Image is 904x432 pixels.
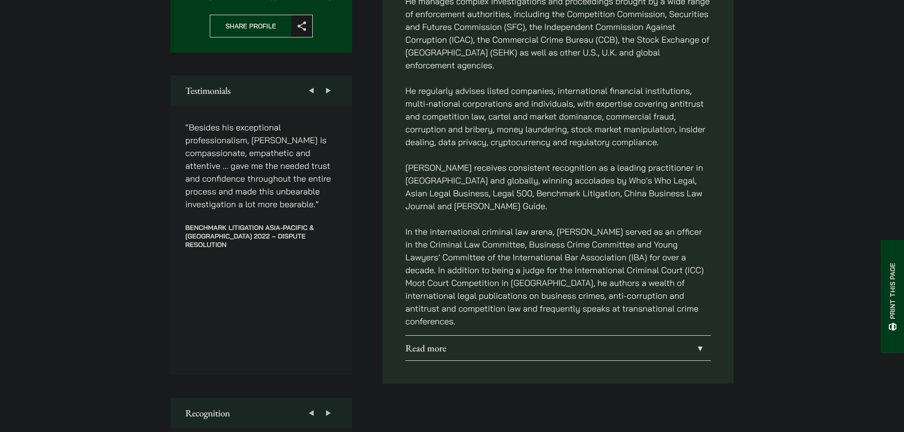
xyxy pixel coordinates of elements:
[303,75,320,106] button: Previous
[303,398,320,428] button: Previous
[405,84,711,148] p: He regularly advises listed companies, international financial institutions, multi-national corpo...
[320,75,337,106] button: Next
[186,407,337,419] h2: Recognition
[405,161,711,212] p: [PERSON_NAME] receives consistent recognition as a leading practitioner in [GEOGRAPHIC_DATA] and ...
[186,85,337,96] h2: Testimonials
[210,15,313,37] button: Share Profile
[405,336,711,360] a: Read more
[186,121,337,211] p: “Besides his exceptional professionalism, [PERSON_NAME] is compassionate, empathetic and attentiv...
[320,398,337,428] button: Next
[186,223,337,249] p: Benchmark Litigation Asia-Pacific & [GEOGRAPHIC_DATA] 2022 – Dispute Resolution
[405,225,711,328] p: In the international criminal law arena, [PERSON_NAME] served as an officer in the Criminal Law C...
[210,15,291,37] span: Share Profile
